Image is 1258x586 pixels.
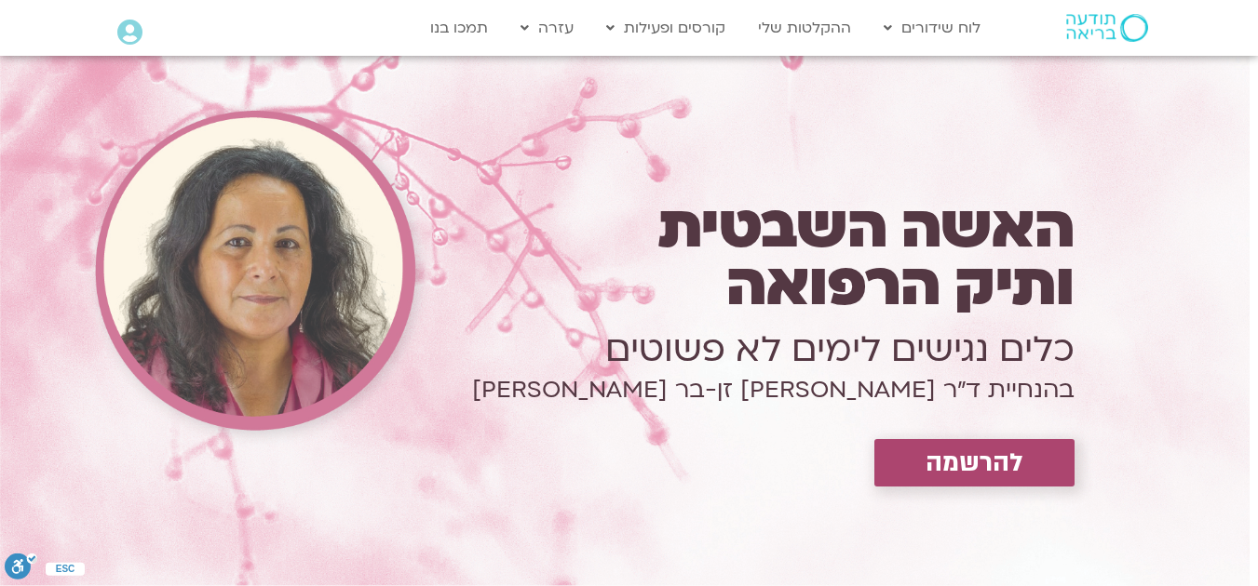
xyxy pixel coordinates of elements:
h1: בהנחיית ד״ר [PERSON_NAME] זן-בר [PERSON_NAME] [345,386,1075,393]
img: תודעה בריאה [1066,14,1148,42]
h1: האשה השבטית ותיק הרפואה [345,199,1075,314]
a: קורסים ופעילות [597,10,735,46]
a: להרשמה [874,439,1075,486]
span: להרשמה [926,448,1023,477]
a: עזרה [511,10,583,46]
a: תמכו בנו [421,10,497,46]
a: ההקלטות שלי [749,10,860,46]
h1: כלים נגישים לימים לא פשוטים [345,324,1075,376]
a: לוח שידורים [874,10,990,46]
